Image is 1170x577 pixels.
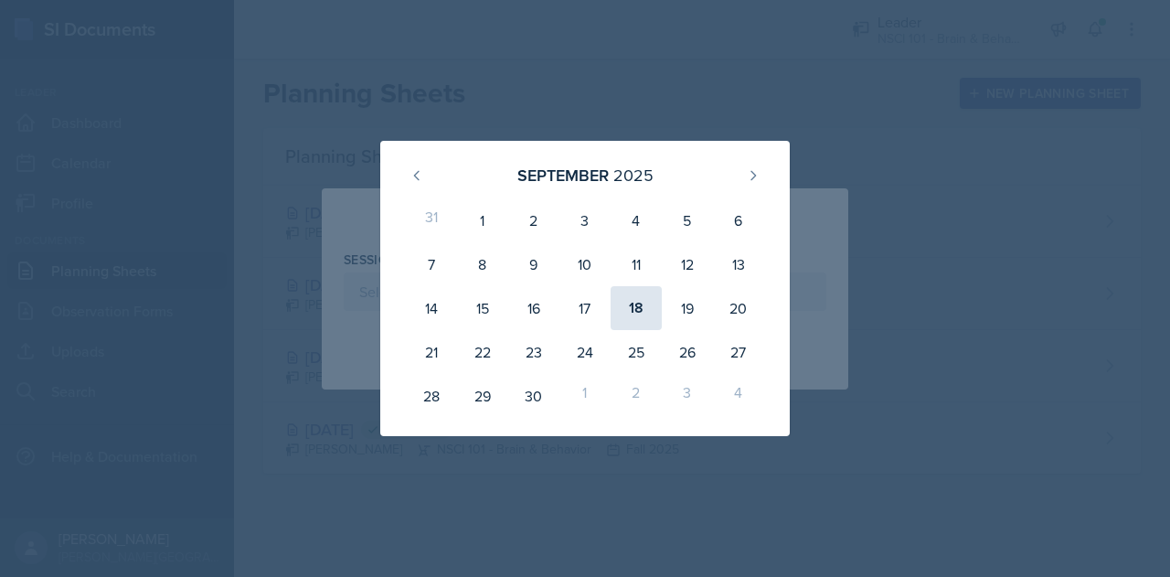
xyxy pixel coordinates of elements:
div: 4 [611,198,662,242]
div: 8 [457,242,508,286]
div: 16 [508,286,559,330]
div: 7 [406,242,457,286]
div: 1 [457,198,508,242]
div: 5 [662,198,713,242]
div: 22 [457,330,508,374]
div: 29 [457,374,508,418]
div: 11 [611,242,662,286]
div: 19 [662,286,713,330]
div: 10 [559,242,611,286]
div: 24 [559,330,611,374]
div: 1 [559,374,611,418]
div: 4 [713,374,764,418]
div: 15 [457,286,508,330]
div: 26 [662,330,713,374]
div: 2 [611,374,662,418]
div: 3 [662,374,713,418]
div: 20 [713,286,764,330]
div: 21 [406,330,457,374]
div: 18 [611,286,662,330]
div: 12 [662,242,713,286]
div: 3 [559,198,611,242]
div: 28 [406,374,457,418]
div: 17 [559,286,611,330]
div: 30 [508,374,559,418]
div: 9 [508,242,559,286]
div: 2025 [613,163,654,187]
div: 2 [508,198,559,242]
div: 31 [406,198,457,242]
div: 25 [611,330,662,374]
div: 6 [713,198,764,242]
div: 14 [406,286,457,330]
div: September [517,163,609,187]
div: 13 [713,242,764,286]
div: 23 [508,330,559,374]
div: 27 [713,330,764,374]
